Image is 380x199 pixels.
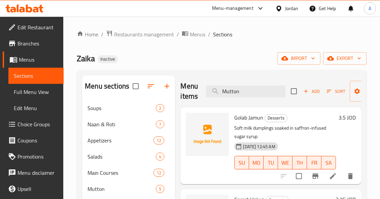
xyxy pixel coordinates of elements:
span: Restaurants management [114,30,174,38]
span: [DATE] 12:45 AM [240,143,278,150]
span: Soups [88,104,156,112]
span: A [369,5,371,12]
span: Inactive [98,56,118,62]
a: Coupons [3,132,64,148]
div: items [156,185,164,193]
a: Home [77,30,98,38]
div: Naan & Roti7 [82,116,175,132]
a: Restaurants management [106,30,174,39]
span: FR [310,158,319,168]
img: Golab Jamun [186,113,229,156]
span: Golab Jamun [234,112,263,123]
span: Branches [18,39,58,47]
span: Menus [19,56,58,64]
span: Select to update [292,169,306,183]
div: Jordan [285,5,298,12]
button: Branch-specific-item [307,168,323,184]
span: Menu disclaimer [18,169,58,177]
div: Appetizers12 [82,132,175,148]
a: Promotions [3,148,64,165]
button: SA [321,156,336,169]
a: Choice Groups [3,116,64,132]
span: import [283,54,315,63]
button: TH [292,156,307,169]
span: Upsell [18,185,58,193]
span: 5 [156,186,164,192]
a: Menus [182,30,205,39]
h2: Menu sections [85,81,129,91]
span: 12 [154,137,164,144]
span: 12 [154,170,164,176]
button: import [277,52,320,65]
a: Menu disclaimer [3,165,64,181]
span: TH [295,158,304,168]
span: Menus [190,30,205,38]
button: Add [301,86,322,97]
span: Appetizers [88,136,153,144]
button: export [323,52,367,65]
span: Promotions [18,153,58,161]
span: Coupons [18,136,58,144]
a: Branches [3,35,64,52]
div: Salads4 [82,148,175,165]
span: SU [237,158,246,168]
div: items [156,120,164,128]
a: Edit menu item [329,172,337,180]
span: MO [252,158,261,168]
button: FR [307,156,321,169]
input: search [206,86,285,97]
span: Sections [213,30,232,38]
span: Edit Menu [14,104,58,112]
span: export [329,54,361,63]
a: Sections [8,68,64,84]
span: Main Courses [88,169,153,177]
span: Mutton [88,185,156,193]
span: TU [266,158,275,168]
button: TU [264,156,278,169]
span: Sort [327,88,345,95]
span: Naan & Roti [88,120,156,128]
a: Full Menu View [8,84,64,100]
span: WE [281,158,290,168]
nav: breadcrumb [77,30,367,39]
span: Add [303,88,321,95]
button: MO [249,156,264,169]
a: Upsell [3,181,64,197]
div: Mutton5 [82,181,175,197]
button: SU [234,156,249,169]
span: 4 [156,154,164,160]
span: Zaika [77,51,95,66]
li: / [208,30,210,38]
span: SA [324,158,333,168]
span: Desserts [265,114,287,122]
span: 2 [156,105,164,111]
div: Desserts [265,114,287,122]
a: Menus [3,52,64,68]
span: Choice Groups [18,120,58,128]
span: Edit Restaurant [18,23,58,31]
div: items [156,104,164,112]
span: Salads [88,153,156,161]
span: Sections [14,72,58,80]
p: Soft milk dumplings soaked in saffron-infused sugar syrup [234,124,336,141]
h6: 3.5 JOD [339,113,356,122]
div: Menu-management [212,4,253,12]
li: / [177,30,179,38]
div: Main Courses12 [82,165,175,181]
button: delete [342,168,358,184]
span: Full Menu View [14,88,58,96]
div: Soups2 [82,100,175,116]
a: Edit Menu [8,100,64,116]
span: 7 [156,121,164,128]
h2: Menu items [180,81,198,101]
button: Sort [325,86,347,97]
a: Edit Restaurant [3,19,64,35]
li: / [101,30,103,38]
button: WE [278,156,292,169]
